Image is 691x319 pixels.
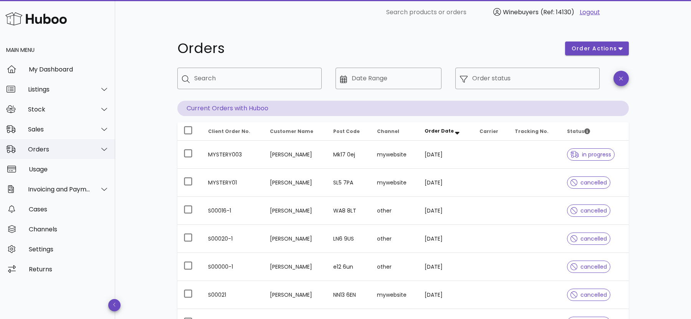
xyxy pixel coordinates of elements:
div: Channels [29,226,109,233]
td: mywebsite [371,169,418,197]
td: [PERSON_NAME] [264,253,327,281]
div: Invoicing and Payments [28,186,91,193]
th: Order Date: Sorted descending. Activate to remove sorting. [418,122,473,141]
td: mywebsite [371,141,418,169]
td: MYSTERY003 [202,141,264,169]
td: SL5 7PA [327,169,371,197]
div: Cases [29,206,109,213]
td: [PERSON_NAME] [264,141,327,169]
th: Status [561,122,629,141]
td: [DATE] [418,169,473,197]
th: Channel [371,122,418,141]
button: order actions [565,42,629,55]
td: MYSTERY01 [202,169,264,197]
td: S00016-1 [202,197,264,225]
span: Tracking No. [515,128,549,135]
th: Customer Name [264,122,327,141]
span: (Ref: 14130) [541,8,574,17]
td: S00000-1 [202,253,264,281]
span: in progress [570,152,611,157]
td: other [371,253,418,281]
td: e12 6un [327,253,371,281]
span: cancelled [570,208,607,213]
span: Order Date [425,128,454,134]
span: Client Order No. [208,128,250,135]
td: Mk17 0ej [327,141,371,169]
h1: Orders [177,42,556,55]
span: cancelled [570,292,607,297]
td: [DATE] [418,253,473,281]
th: Carrier [473,122,509,141]
div: Usage [29,166,109,173]
span: cancelled [570,180,607,185]
td: [DATE] [418,225,473,253]
span: Carrier [479,128,498,135]
td: S00021 [202,281,264,309]
div: Orders [28,146,91,153]
td: NN13 6EN [327,281,371,309]
div: Settings [29,246,109,253]
td: WA8 8LT [327,197,371,225]
td: [DATE] [418,141,473,169]
div: Listings [28,86,91,93]
span: order actions [571,45,617,53]
td: other [371,197,418,225]
div: Returns [29,266,109,273]
td: [PERSON_NAME] [264,281,327,309]
td: [PERSON_NAME] [264,197,327,225]
td: [PERSON_NAME] [264,169,327,197]
div: Sales [28,126,91,133]
th: Client Order No. [202,122,264,141]
span: Customer Name [270,128,313,135]
th: Tracking No. [509,122,561,141]
span: cancelled [570,264,607,269]
td: S00020-1 [202,225,264,253]
p: Current Orders with Huboo [177,101,629,116]
td: [DATE] [418,281,473,309]
td: LN6 9US [327,225,371,253]
a: Logout [580,8,600,17]
img: Huboo Logo [5,10,67,27]
span: Post Code [333,128,360,135]
span: cancelled [570,236,607,241]
span: Channel [377,128,399,135]
span: Winebuyers [503,8,539,17]
div: My Dashboard [29,66,109,73]
td: [DATE] [418,197,473,225]
span: Status [567,128,590,135]
div: Stock [28,106,91,113]
td: other [371,225,418,253]
td: mywebsite [371,281,418,309]
th: Post Code [327,122,371,141]
td: [PERSON_NAME] [264,225,327,253]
